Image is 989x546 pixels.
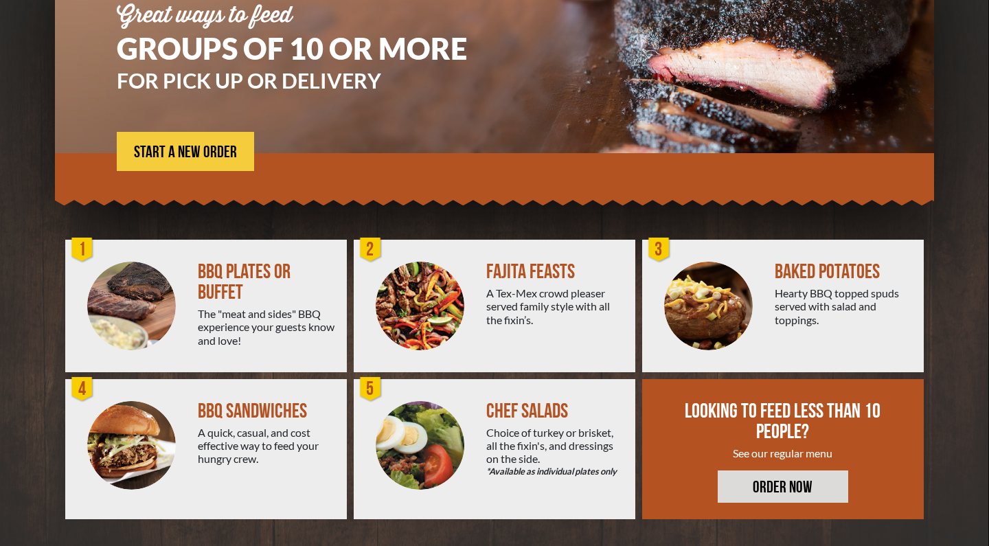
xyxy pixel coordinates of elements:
div: FAJITA FEASTS [486,262,624,282]
div: 2 [357,236,385,264]
h1: GROUPS OF 10 OR MORE [117,34,508,63]
div: BBQ SANDWICHES [198,401,336,422]
img: Salad-Circle.png [376,401,464,490]
img: PEJ-BBQ-Buffet.png [87,262,176,350]
div: LOOKING TO FEED LESS THAN 10 PEOPLE? [683,401,883,442]
div: 1 [69,236,96,264]
span: START A NEW ORDER [134,144,237,161]
div: Hearty BBQ topped spuds served with salad and toppings. [775,286,913,326]
div: 3 [646,236,673,264]
div: A quick, casual, and cost effective way to feed your hungry crew. [198,426,336,466]
em: *Available as individual plates only [486,465,624,478]
img: PEJ-BBQ-Sandwich.png [87,401,176,490]
div: CHEF SALADS [486,401,624,422]
a: START A NEW ORDER [117,132,254,171]
div: Choice of turkey or brisket, all the fixin's, and dressings on the side. [486,426,624,479]
img: PEJ-Fajitas.png [376,262,464,350]
img: PEJ-Baked-Potato.png [664,262,753,350]
div: BAKED POTATOES [775,262,913,282]
h3: FOR PICK UP OR DELIVERY [117,70,508,91]
div: See our regular menu [683,446,883,459]
div: 5 [357,376,385,403]
a: ORDER NOW [718,470,848,503]
div: A Tex-Mex crowd pleaser served family style with all the fixin’s. [486,286,624,326]
div: 4 [69,376,96,403]
div: BBQ PLATES OR BUFFET [198,262,336,303]
div: The "meat and sides" BBQ experience your guests know and love! [198,307,336,347]
div: Great ways to feed [117,5,508,27]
